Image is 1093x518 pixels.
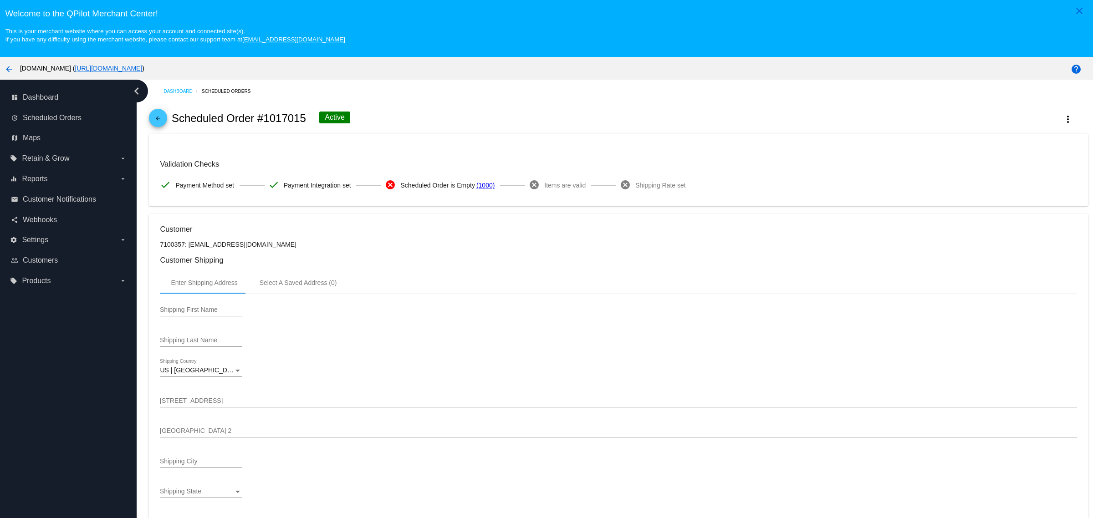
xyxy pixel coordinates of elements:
span: Maps [23,134,41,142]
span: Customer Notifications [23,195,96,203]
span: Dashboard [23,93,58,102]
p: 7100357: [EMAIL_ADDRESS][DOMAIN_NAME] [160,241,1077,248]
a: Scheduled Orders [202,84,259,98]
span: Payment Method set [175,176,234,195]
i: arrow_drop_down [119,236,127,244]
span: Reports [22,175,47,183]
h3: Customer [160,225,1077,234]
span: US | [GEOGRAPHIC_DATA] [160,366,240,374]
mat-select: Shipping State [160,488,242,495]
a: dashboard Dashboard [11,90,127,105]
mat-icon: close [1074,5,1085,16]
i: arrow_drop_down [119,155,127,162]
i: chevron_left [129,84,144,98]
small: This is your merchant website where you can access your account and connected site(s). If you hav... [5,28,345,43]
h3: Validation Checks [160,160,1077,168]
input: Shipping First Name [160,306,242,314]
div: Active [319,112,350,123]
mat-icon: check [268,179,279,190]
i: share [11,216,18,223]
h2: Scheduled Order #1017015 [172,112,306,125]
span: Customers [23,256,58,264]
mat-icon: help [1071,64,1082,75]
span: Scheduled Order is Empty [400,176,475,195]
i: dashboard [11,94,18,101]
input: Shipping Last Name [160,337,242,344]
i: local_offer [10,277,17,284]
i: settings [10,236,17,244]
mat-select: Shipping Country [160,367,242,374]
a: Dashboard [163,84,202,98]
mat-icon: more_vert [1062,114,1073,125]
span: Webhooks [23,216,57,224]
mat-icon: check [160,179,171,190]
input: Shipping Street 2 [160,427,1077,435]
mat-icon: arrow_back [153,115,163,126]
a: update Scheduled Orders [11,111,127,125]
i: update [11,114,18,122]
span: Payment Integration set [284,176,351,195]
div: Select A Saved Address (0) [260,279,337,286]
i: arrow_drop_down [119,175,127,183]
span: Settings [22,236,48,244]
div: Enter Shipping Address [171,279,237,286]
span: Products [22,277,51,285]
a: people_outline Customers [11,253,127,268]
input: Shipping City [160,458,242,465]
h3: Customer Shipping [160,256,1077,264]
i: map [11,134,18,142]
mat-icon: arrow_back [4,64,15,75]
a: email Customer Notifications [11,192,127,207]
span: Shipping Rate set [635,176,686,195]
a: map Maps [11,131,127,145]
i: people_outline [11,257,18,264]
a: share Webhooks [11,213,127,227]
span: Retain & Grow [22,154,69,163]
i: local_offer [10,155,17,162]
i: equalizer [10,175,17,183]
a: [EMAIL_ADDRESS][DOMAIN_NAME] [242,36,345,43]
a: [URL][DOMAIN_NAME] [75,65,142,72]
input: Shipping Street 1 [160,397,1077,405]
mat-icon: cancel [620,179,631,190]
h3: Welcome to the QPilot Merchant Center! [5,9,1088,19]
span: [DOMAIN_NAME] ( ) [20,65,144,72]
a: (1000) [476,176,495,195]
mat-icon: cancel [385,179,396,190]
mat-icon: cancel [529,179,540,190]
i: email [11,196,18,203]
i: arrow_drop_down [119,277,127,284]
span: Scheduled Orders [23,114,82,122]
span: Shipping State [160,488,201,495]
span: Items are valid [544,176,586,195]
